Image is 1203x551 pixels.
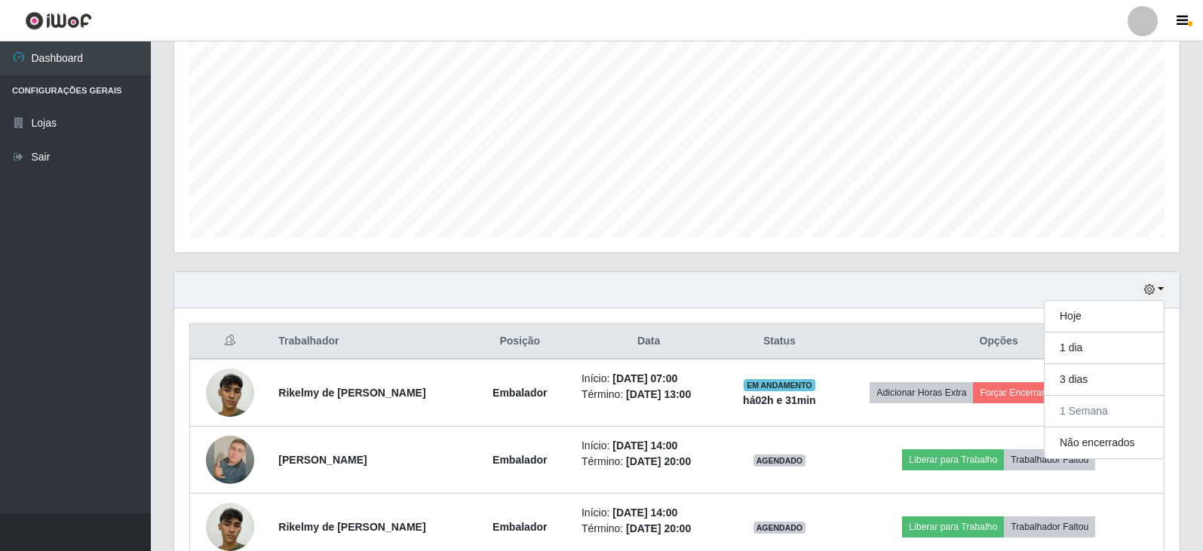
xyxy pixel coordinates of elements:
[582,438,716,454] li: Início:
[973,382,1074,403] button: Forçar Encerramento
[725,324,833,360] th: Status
[582,371,716,387] li: Início:
[612,507,677,519] time: [DATE] 14:00
[493,387,547,399] strong: Embalador
[833,324,1164,360] th: Opções
[582,454,716,470] li: Término:
[902,516,1004,537] button: Liberar para Trabalho
[1045,301,1164,332] button: Hoje
[612,372,677,384] time: [DATE] 07:00
[743,394,816,406] strong: há 02 h e 31 min
[206,360,254,424] img: 1752535876066.jpeg
[493,521,547,533] strong: Embalador
[626,455,691,467] time: [DATE] 20:00
[493,454,547,466] strong: Embalador
[582,505,716,521] li: Início:
[468,324,572,360] th: Posição
[572,324,725,360] th: Data
[278,521,425,533] strong: Rikelmy de [PERSON_NAME]
[626,388,691,400] time: [DATE] 13:00
[753,455,806,467] span: AGENDADO
[1045,332,1164,364] button: 1 dia
[744,379,815,391] span: EM ANDAMENTO
[1045,427,1164,458] button: Não encerrados
[582,521,716,537] li: Término:
[206,417,254,503] img: 1752573650429.jpeg
[870,382,973,403] button: Adicionar Horas Extra
[269,324,467,360] th: Trabalhador
[25,11,92,30] img: CoreUI Logo
[1004,516,1095,537] button: Trabalhador Faltou
[1045,396,1164,427] button: 1 Semana
[582,387,716,403] li: Término:
[753,522,806,534] span: AGENDADO
[278,454,367,466] strong: [PERSON_NAME]
[902,449,1004,470] button: Liberar para Trabalho
[1045,364,1164,396] button: 3 dias
[626,522,691,534] time: [DATE] 20:00
[1004,449,1095,470] button: Trabalhador Faltou
[278,387,425,399] strong: Rikelmy de [PERSON_NAME]
[612,439,677,452] time: [DATE] 14:00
